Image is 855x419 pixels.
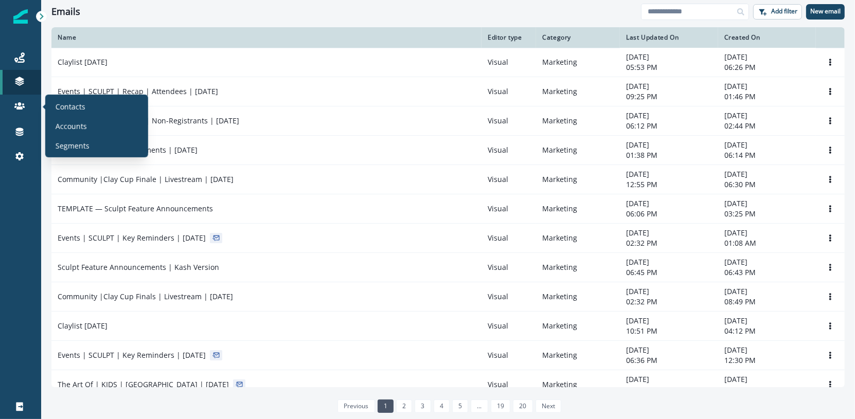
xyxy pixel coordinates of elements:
a: Community |Clay Cup Finals | Livestream | [DATE]VisualMarketing[DATE]02:32 PM[DATE]08:49 PMOptions [51,282,845,312]
td: Marketing [536,253,620,282]
p: 01:08 AM [724,238,810,248]
a: Sculpt Feature Announcements | [DATE]VisualMarketing[DATE]01:38 PM[DATE]06:14 PMOptions [51,136,845,165]
a: Page 20 [513,399,532,413]
p: [DATE] [626,81,711,92]
td: Marketing [536,165,620,194]
button: New email [806,4,845,20]
a: Page 3 [415,399,431,413]
h1: Emails [51,6,80,17]
td: Marketing [536,312,620,341]
p: [DATE] [724,140,810,150]
td: Visual [482,48,536,77]
ul: Pagination [335,399,561,413]
p: 03:22 PM [724,385,810,395]
button: Options [822,172,839,187]
p: 06:14 PM [724,150,810,160]
button: Options [822,318,839,334]
td: Marketing [536,106,620,136]
p: [DATE] [626,52,711,62]
p: [DATE] [626,169,711,179]
a: Events | SCULPT | Key Reminders | [DATE]VisualMarketing[DATE]06:36 PM[DATE]12:30 PMOptions [51,341,845,370]
button: Options [822,348,839,363]
td: Visual [482,312,536,341]
a: Events | SCULPT | Recap | Attendees | [DATE]VisualMarketing[DATE]09:25 PM[DATE]01:46 PMOptions [51,77,845,106]
td: Marketing [536,48,620,77]
p: Events | SCULPT | Key Reminders | [DATE] [58,350,206,360]
p: [DATE] [626,257,711,267]
td: Marketing [536,194,620,224]
p: New email [810,8,841,15]
p: Events | SCULPT | Key Reminders | [DATE] [58,233,206,243]
a: Community |Clay Cup Finale | Livestream | [DATE]VisualMarketing[DATE]12:55 PM[DATE]06:30 PMOptions [51,165,845,194]
p: 06:36 PM [626,355,711,366]
p: [DATE] [724,169,810,179]
p: Community |Clay Cup Finals | Livestream | [DATE] [58,292,233,302]
p: 08:49 PM [724,297,810,307]
button: Options [822,377,839,392]
a: Segments [49,138,144,153]
p: 03:25 PM [724,209,810,219]
td: Visual [482,194,536,224]
p: 06:39 PM [626,385,711,395]
td: Visual [482,136,536,165]
td: Visual [482,341,536,370]
p: Accounts [56,120,87,131]
p: [DATE] [626,286,711,297]
td: Marketing [536,341,620,370]
p: 09:25 PM [626,92,711,102]
a: Claylist [DATE]VisualMarketing[DATE]05:53 PM[DATE]06:26 PMOptions [51,48,845,77]
p: 06:30 PM [724,179,810,190]
p: [DATE] [724,286,810,297]
td: Visual [482,106,536,136]
td: Marketing [536,136,620,165]
p: Segments [56,140,90,151]
a: TEMPLATE — Sculpt Feature AnnouncementsVisualMarketing[DATE]06:06 PM[DATE]03:25 PMOptions [51,194,845,224]
p: 06:26 PM [724,62,810,72]
p: [DATE] [626,140,711,150]
button: Options [822,260,839,275]
a: Events | SCULPT | Key Reminders | [DATE]VisualMarketing[DATE]02:32 PM[DATE]01:08 AMOptions [51,224,845,253]
button: Options [822,201,839,216]
p: 06:43 PM [724,267,810,278]
p: 06:45 PM [626,267,711,278]
a: Jump forward [471,399,488,413]
img: Inflection [13,9,28,24]
a: Page 4 [434,399,450,413]
div: Last Updated On [626,33,711,42]
button: Options [822,84,839,99]
p: [DATE] [724,257,810,267]
a: Sculpt Feature Announcements | Kash VersionVisualMarketing[DATE]06:45 PM[DATE]06:43 PMOptions [51,253,845,282]
p: [DATE] [724,228,810,238]
div: Category [542,33,614,42]
p: 05:53 PM [626,62,711,72]
p: Claylist [DATE] [58,321,108,331]
div: Editor type [488,33,530,42]
p: Events | SCULPT | Recap | Attendees | [DATE] [58,86,218,97]
td: Visual [482,370,536,399]
p: [DATE] [724,374,810,385]
p: 01:46 PM [724,92,810,102]
a: The Art Of | KIDS | [GEOGRAPHIC_DATA] | [DATE]VisualMarketing[DATE]06:39 PM[DATE]03:22 PMOptions [51,370,845,399]
a: Next page [536,399,561,413]
td: Marketing [536,224,620,253]
a: Accounts [49,118,144,134]
td: Visual [482,77,536,106]
a: Contacts [49,99,144,114]
div: Created On [724,33,810,42]
td: Marketing [536,77,620,106]
a: Page 19 [491,399,510,413]
p: 12:30 PM [724,355,810,366]
p: TEMPLATE — Sculpt Feature Announcements [58,204,213,214]
div: Name [58,33,475,42]
p: 01:38 PM [626,150,711,160]
td: Visual [482,282,536,312]
a: Page 2 [396,399,412,413]
p: [DATE] [626,111,711,121]
td: Marketing [536,282,620,312]
p: [DATE] [626,316,711,326]
p: 02:32 PM [626,238,711,248]
a: Events | SCULPT | Recap | Non-Registrants | [DATE]VisualMarketing[DATE]06:12 PM[DATE]02:44 PMOptions [51,106,845,136]
p: Claylist [DATE] [58,57,108,67]
button: Options [822,230,839,246]
p: [DATE] [626,374,711,385]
